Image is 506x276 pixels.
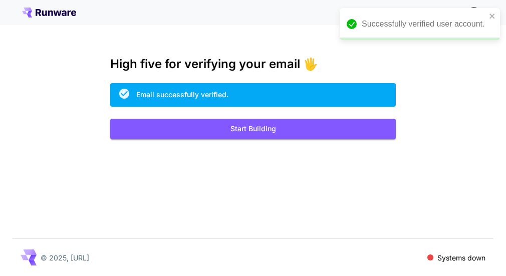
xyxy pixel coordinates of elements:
[136,89,228,100] div: Email successfully verified.
[110,57,396,71] h3: High five for verifying your email 🖐️
[362,18,486,30] div: Successfully verified user account.
[489,12,496,20] button: close
[464,2,484,22] button: In order to qualify for free credit, you need to sign up with a business email address and click ...
[456,228,506,276] iframe: Chat Widget
[110,119,396,139] button: Start Building
[41,252,89,263] p: © 2025, [URL]
[437,252,485,263] p: Systems down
